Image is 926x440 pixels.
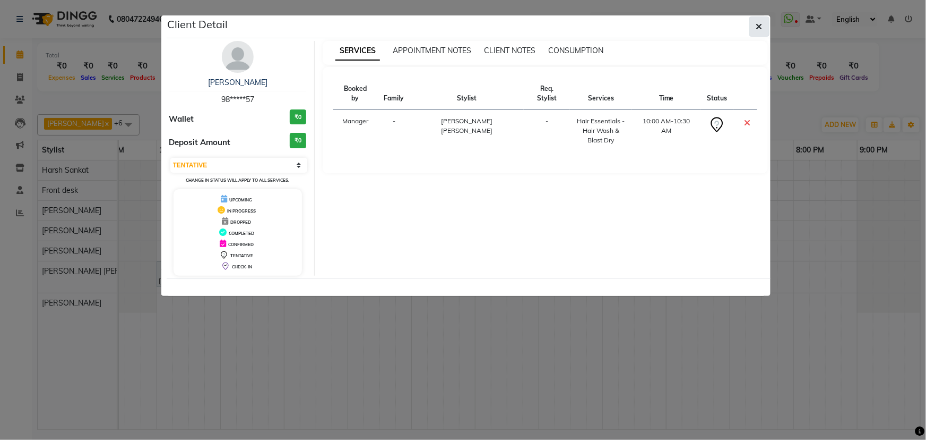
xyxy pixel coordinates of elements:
th: Stylist [410,78,524,110]
span: COMPLETED [229,231,254,236]
th: Status [700,78,733,110]
span: [PERSON_NAME] [PERSON_NAME] [442,117,493,134]
span: Wallet [169,113,194,125]
a: [PERSON_NAME] [208,78,267,87]
div: Hair Essentials - Hair Wash & Blast Dry [576,116,626,145]
span: APPOINTMENT NOTES [393,46,471,55]
th: Time [632,78,700,110]
span: TENTATIVE [230,253,253,258]
span: UPCOMING [229,197,252,202]
span: CONSUMPTION [548,46,603,55]
h5: Client Detail [168,16,228,32]
img: avatar [222,41,254,73]
h3: ₹0 [290,109,306,125]
th: Family [377,78,410,110]
h3: ₹0 [290,133,306,148]
td: - [524,110,570,152]
th: Services [570,78,632,110]
span: CHECK-IN [232,264,252,269]
td: Manager [333,110,377,152]
td: - [377,110,410,152]
span: CLIENT NOTES [484,46,535,55]
td: 10:00 AM-10:30 AM [632,110,700,152]
span: SERVICES [335,41,380,61]
small: Change in status will apply to all services. [186,177,289,183]
span: Deposit Amount [169,137,231,149]
th: Req. Stylist [524,78,570,110]
span: CONFIRMED [228,242,254,247]
span: DROPPED [230,219,251,225]
th: Booked by [333,78,377,110]
span: IN PROGRESS [227,208,256,214]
